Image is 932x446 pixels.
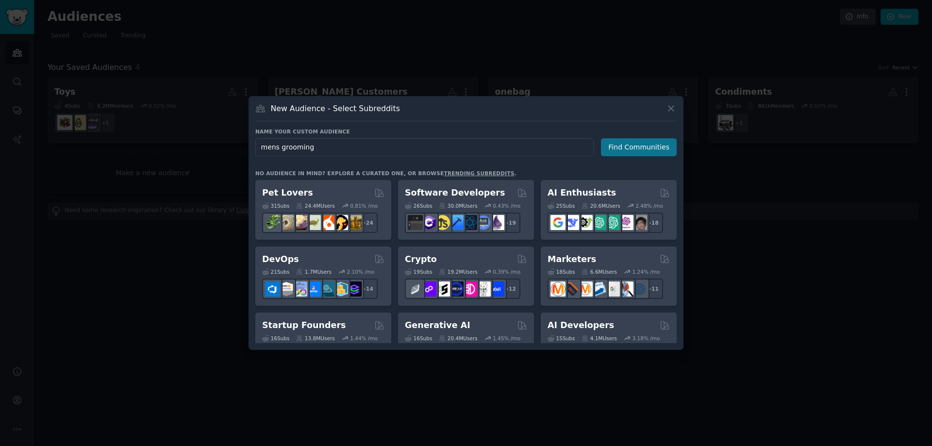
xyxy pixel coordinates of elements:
[548,187,616,199] h2: AI Enthusiasts
[591,281,606,297] img: Emailmarketing
[296,335,334,342] div: 13.8M Users
[444,170,514,176] a: trending subreddits
[550,281,566,297] img: content_marketing
[489,281,504,297] img: defi_
[405,319,470,331] h2: Generative AI
[493,268,520,275] div: 0.39 % /mo
[296,268,332,275] div: 1.7M Users
[262,202,289,209] div: 31 Sub s
[601,138,677,156] button: Find Communities
[476,281,491,297] img: CryptoNews
[255,128,677,135] h3: Name your custom audience
[618,215,633,230] img: OpenAIDev
[319,281,334,297] img: platformengineering
[279,281,294,297] img: AWS_Certified_Experts
[421,215,436,230] img: csharp
[262,253,299,265] h2: DevOps
[489,215,504,230] img: elixir
[435,215,450,230] img: learnjavascript
[265,215,280,230] img: herpetology
[462,281,477,297] img: defiblockchain
[405,202,432,209] div: 26 Sub s
[255,138,594,156] input: Pick a short name, like "Digital Marketers" or "Movie-Goers"
[618,281,633,297] img: MarketingResearch
[421,281,436,297] img: 0xPolygon
[265,281,280,297] img: azuredevops
[643,279,663,299] div: + 11
[405,187,505,199] h2: Software Developers
[493,335,520,342] div: 1.45 % /mo
[405,253,437,265] h2: Crypto
[435,281,450,297] img: ethstaker
[564,215,579,230] img: DeepSeek
[333,215,348,230] img: PetAdvice
[350,335,378,342] div: 1.44 % /mo
[449,215,464,230] img: iOSProgramming
[632,215,647,230] img: ArtificalIntelligence
[347,281,362,297] img: PlatformEngineers
[548,202,575,209] div: 25 Sub s
[564,281,579,297] img: bigseo
[405,268,432,275] div: 19 Sub s
[493,202,520,209] div: 0.43 % /mo
[350,202,378,209] div: 0.81 % /mo
[439,202,477,209] div: 30.0M Users
[582,202,620,209] div: 20.6M Users
[476,215,491,230] img: AskComputerScience
[347,215,362,230] img: dogbreed
[292,215,307,230] img: leopardgeckos
[292,281,307,297] img: Docker_DevOps
[548,268,575,275] div: 18 Sub s
[605,281,620,297] img: googleads
[632,281,647,297] img: OnlineMarketing
[605,215,620,230] img: chatgpt_prompts_
[462,215,477,230] img: reactnative
[500,213,520,233] div: + 19
[643,213,663,233] div: + 18
[449,281,464,297] img: web3
[333,281,348,297] img: aws_cdk
[357,279,378,299] div: + 14
[271,103,400,114] h3: New Audience - Select Subreddits
[578,281,593,297] img: AskMarketing
[578,215,593,230] img: AItoolsCatalog
[439,268,477,275] div: 19.2M Users
[262,187,313,199] h2: Pet Lovers
[550,215,566,230] img: GoogleGeminiAI
[306,281,321,297] img: DevOpsLinks
[548,319,614,331] h2: AI Developers
[262,335,289,342] div: 16 Sub s
[255,170,516,177] div: No audience in mind? Explore a curated one, or browse .
[405,335,432,342] div: 16 Sub s
[296,202,334,209] div: 24.4M Users
[306,215,321,230] img: turtle
[357,213,378,233] div: + 24
[408,215,423,230] img: software
[262,268,289,275] div: 21 Sub s
[632,335,660,342] div: 3.18 % /mo
[582,335,617,342] div: 4.1M Users
[439,335,477,342] div: 20.4M Users
[347,268,375,275] div: 2.10 % /mo
[635,202,663,209] div: 2.48 % /mo
[582,268,617,275] div: 6.6M Users
[319,215,334,230] img: cockatiel
[591,215,606,230] img: chatgpt_promptDesign
[548,335,575,342] div: 15 Sub s
[632,268,660,275] div: 1.24 % /mo
[262,319,346,331] h2: Startup Founders
[548,253,596,265] h2: Marketers
[500,279,520,299] div: + 12
[408,281,423,297] img: ethfinance
[279,215,294,230] img: ballpython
